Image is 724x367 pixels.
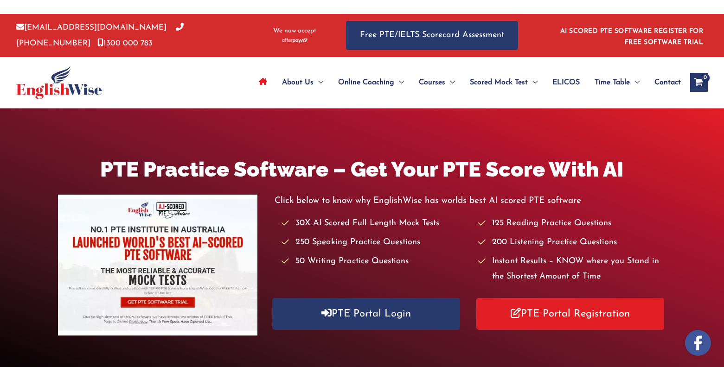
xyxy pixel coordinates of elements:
[272,298,460,330] a: PTE Portal Login
[275,193,666,209] p: Click below to know why EnglishWise has worlds best AI scored PTE software
[282,216,469,231] li: 30X AI Scored Full Length Mock Tests
[58,195,257,335] img: pte-institute-main
[314,66,323,99] span: Menu Toggle
[282,66,314,99] span: About Us
[545,66,587,99] a: ELICOS
[478,216,666,231] li: 125 Reading Practice Questions
[282,235,469,250] li: 250 Speaking Practice Questions
[97,39,153,47] a: 1300 000 783
[560,28,704,46] a: AI SCORED PTE SOFTWARE REGISTER FOR FREE SOFTWARE TRIAL
[282,38,308,43] img: Afterpay-Logo
[470,66,528,99] span: Scored Mock Test
[419,66,445,99] span: Courses
[587,66,647,99] a: Time TableMenu Toggle
[58,155,666,184] h1: PTE Practice Software – Get Your PTE Score With AI
[476,298,664,330] a: PTE Portal Registration
[16,24,184,47] a: [PHONE_NUMBER]
[445,66,455,99] span: Menu Toggle
[528,66,538,99] span: Menu Toggle
[478,254,666,285] li: Instant Results – KNOW where you Stand in the Shortest Amount of Time
[630,66,640,99] span: Menu Toggle
[462,66,545,99] a: Scored Mock TestMenu Toggle
[338,66,394,99] span: Online Coaching
[394,66,404,99] span: Menu Toggle
[478,235,666,250] li: 200 Listening Practice Questions
[647,66,681,99] a: Contact
[16,24,167,32] a: [EMAIL_ADDRESS][DOMAIN_NAME]
[273,26,316,36] span: We now accept
[690,73,708,92] a: View Shopping Cart, empty
[411,66,462,99] a: CoursesMenu Toggle
[331,66,411,99] a: Online CoachingMenu Toggle
[16,66,102,99] img: cropped-ew-logo
[251,66,681,99] nav: Site Navigation: Main Menu
[555,20,708,51] aside: Header Widget 1
[595,66,630,99] span: Time Table
[552,66,580,99] span: ELICOS
[346,21,518,50] a: Free PTE/IELTS Scorecard Assessment
[685,330,711,356] img: white-facebook.png
[654,66,681,99] span: Contact
[282,254,469,269] li: 50 Writing Practice Questions
[275,66,331,99] a: About UsMenu Toggle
